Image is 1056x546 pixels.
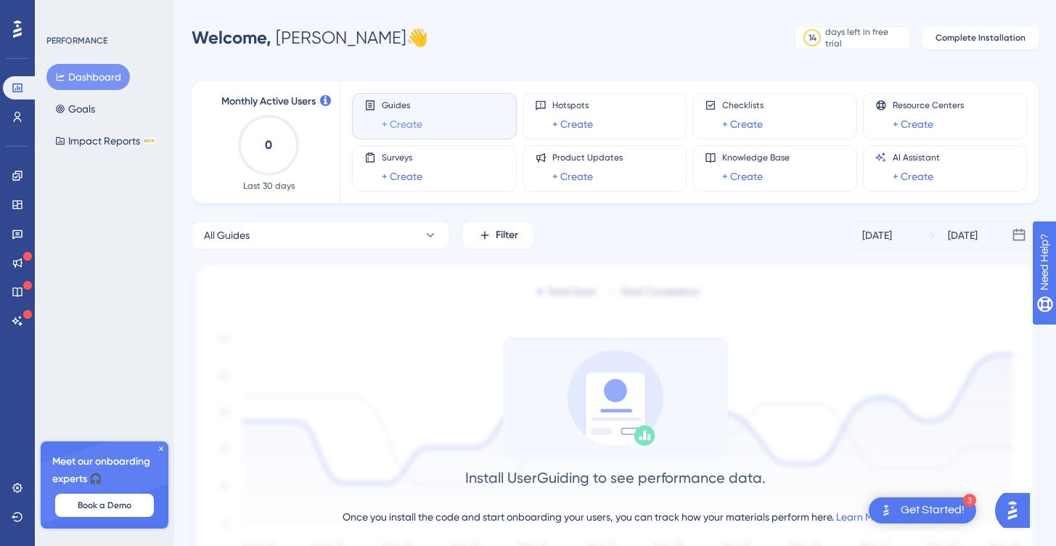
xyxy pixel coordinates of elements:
[382,152,422,163] span: Surveys
[552,168,593,185] a: + Create
[462,221,534,250] button: Filter
[192,26,428,49] div: [PERSON_NAME] 👋
[382,115,422,133] a: + Create
[722,99,764,111] span: Checklists
[192,27,271,48] span: Welcome,
[552,99,593,111] span: Hotspots
[922,26,1039,49] button: Complete Installation
[52,453,157,488] span: Meet our onboarding experts 🎧
[893,115,933,133] a: + Create
[893,168,933,185] a: + Create
[204,227,250,244] span: All Guides
[192,221,450,250] button: All Guides
[552,115,593,133] a: + Create
[265,138,272,152] text: 0
[936,32,1026,44] span: Complete Installation
[948,227,978,244] div: [DATE]
[893,152,940,163] span: AI Assistant
[995,489,1039,532] iframe: UserGuiding AI Assistant Launcher
[343,508,888,526] div: Once you install the code and start onboarding your users, you can track how your materials perfo...
[382,99,422,111] span: Guides
[46,96,104,122] button: Goals
[963,494,976,507] div: 3
[877,502,895,519] img: launcher-image-alternative-text
[901,502,965,518] div: Get Started!
[836,511,888,523] a: Learn More
[46,64,130,90] button: Dashboard
[78,500,131,511] span: Book a Demo
[55,494,154,517] button: Book a Demo
[465,468,766,488] div: Install UserGuiding to see performance data.
[46,128,165,154] button: Impact ReportsBETA
[809,32,816,44] div: 14
[552,152,623,163] span: Product Updates
[893,99,964,111] span: Resource Centers
[143,137,156,144] div: BETA
[46,35,107,46] div: PERFORMANCE
[722,115,763,133] a: + Create
[862,227,892,244] div: [DATE]
[34,4,91,21] span: Need Help?
[825,26,906,49] div: days left in free trial
[382,168,422,185] a: + Create
[869,497,976,523] div: Open Get Started! checklist, remaining modules: 3
[722,168,763,185] a: + Create
[496,227,518,244] span: Filter
[221,93,316,110] span: Monthly Active Users
[722,152,790,163] span: Knowledge Base
[243,180,295,192] span: Last 30 days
